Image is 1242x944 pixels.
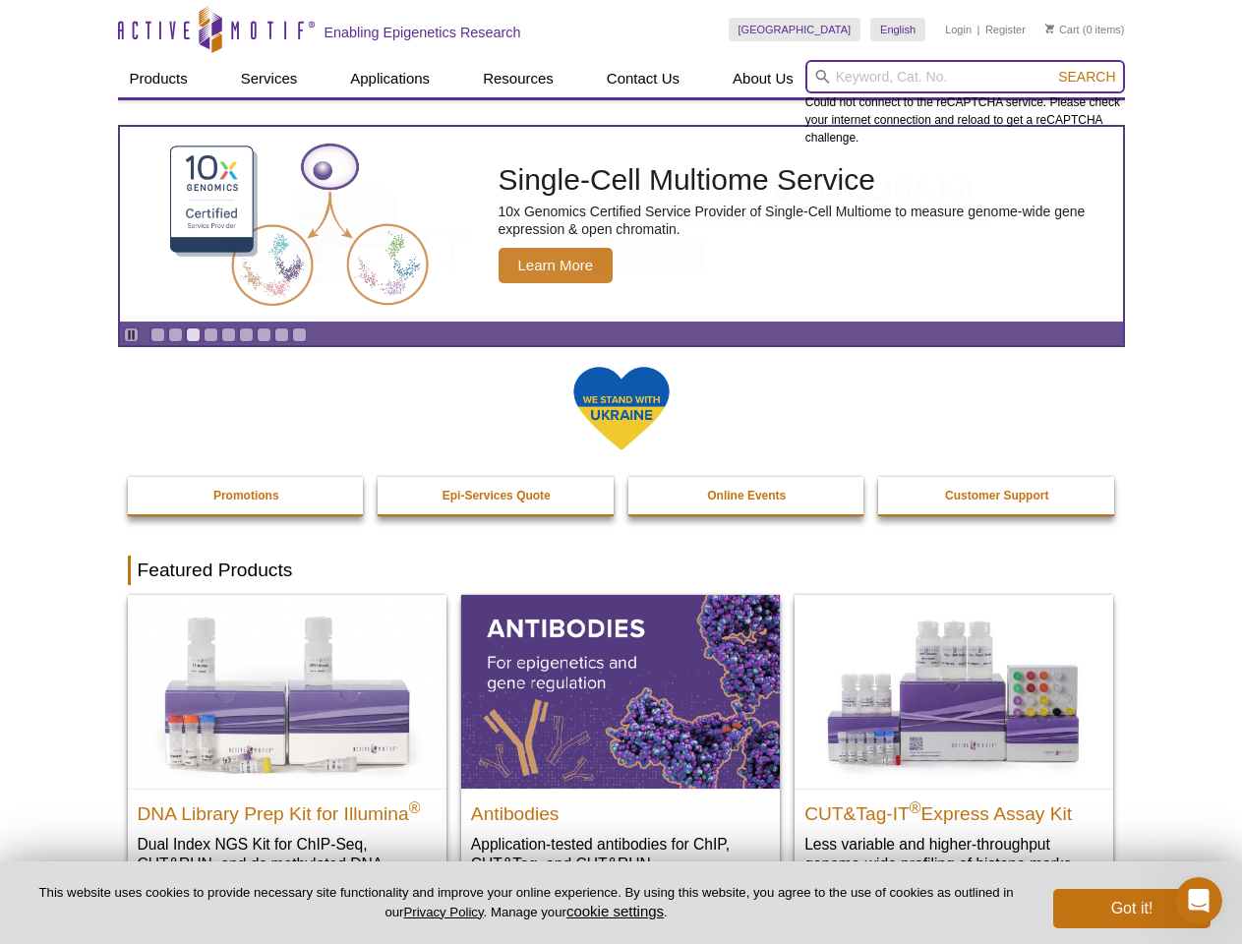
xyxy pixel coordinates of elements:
[729,18,861,41] a: [GEOGRAPHIC_DATA]
[804,795,1103,824] h2: CUT&Tag-IT Express Assay Kit
[805,60,1125,93] input: Keyword, Cat. No.
[795,595,1113,893] a: CUT&Tag-IT® Express Assay Kit CUT&Tag-IT®Express Assay Kit Less variable and higher-throughput ge...
[461,595,780,893] a: All Antibodies Antibodies Application-tested antibodies for ChIP, CUT&Tag, and CUT&RUN.
[150,327,165,342] a: Go to slide 1
[118,60,200,97] a: Products
[229,60,310,97] a: Services
[378,477,616,514] a: Epi-Services Quote
[409,798,421,815] sup: ®
[805,60,1125,147] div: Could not connect to the reCAPTCHA service. Please check your internet connection and reload to g...
[128,595,446,788] img: DNA Library Prep Kit for Illumina
[461,595,780,788] img: All Antibodies
[721,60,805,97] a: About Us
[325,24,521,41] h2: Enabling Epigenetics Research
[795,595,1113,788] img: CUT&Tag-IT® Express Assay Kit
[292,327,307,342] a: Go to slide 9
[878,477,1116,514] a: Customer Support
[151,135,446,315] img: Single-Cell Multiome Service
[804,834,1103,874] p: Less variable and higher-throughput genome-wide profiling of histone marks​.
[168,327,183,342] a: Go to slide 2
[239,327,254,342] a: Go to slide 6
[213,489,279,502] strong: Promotions
[595,60,691,97] a: Contact Us
[403,905,483,919] a: Privacy Policy
[945,23,972,36] a: Login
[1045,18,1125,41] li: (0 items)
[138,795,437,824] h2: DNA Library Prep Kit for Illumina
[707,489,786,502] strong: Online Events
[499,203,1113,238] p: 10x Genomics Certified Service Provider of Single-Cell Multiome to measure genome-wide gene expre...
[471,60,565,97] a: Resources
[120,127,1123,322] article: Single-Cell Multiome Service
[499,165,1113,195] h2: Single-Cell Multiome Service
[128,595,446,913] a: DNA Library Prep Kit for Illumina DNA Library Prep Kit for Illumina® Dual Index NGS Kit for ChIP-...
[338,60,442,97] a: Applications
[1058,69,1115,85] span: Search
[128,477,366,514] a: Promotions
[985,23,1026,36] a: Register
[128,556,1115,585] h2: Featured Products
[31,884,1021,921] p: This website uses cookies to provide necessary site functionality and improve your online experie...
[186,327,201,342] a: Go to slide 3
[204,327,218,342] a: Go to slide 4
[471,795,770,824] h2: Antibodies
[443,489,551,502] strong: Epi-Services Quote
[471,834,770,874] p: Application-tested antibodies for ChIP, CUT&Tag, and CUT&RUN.
[138,834,437,894] p: Dual Index NGS Kit for ChIP-Seq, CUT&RUN, and ds methylated DNA assays.
[257,327,271,342] a: Go to slide 7
[1045,24,1054,33] img: Your Cart
[566,903,664,919] button: cookie settings
[221,327,236,342] a: Go to slide 5
[499,248,614,283] span: Learn More
[870,18,925,41] a: English
[945,489,1048,502] strong: Customer Support
[274,327,289,342] a: Go to slide 8
[628,477,866,514] a: Online Events
[1053,889,1211,928] button: Got it!
[910,798,921,815] sup: ®
[1045,23,1080,36] a: Cart
[124,327,139,342] a: Toggle autoplay
[1175,877,1222,924] iframe: Intercom live chat
[572,365,671,452] img: We Stand With Ukraine
[120,127,1123,322] a: Single-Cell Multiome Service Single-Cell Multiome Service 10x Genomics Certified Service Provider...
[977,18,980,41] li: |
[1052,68,1121,86] button: Search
